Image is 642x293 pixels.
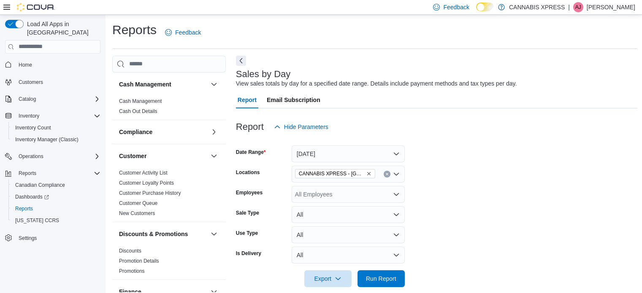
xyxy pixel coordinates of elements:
input: Dark Mode [476,3,494,11]
div: View sales totals by day for a specified date range. Details include payment methods and tax type... [236,79,517,88]
a: Customer Loyalty Points [119,180,174,186]
h3: Compliance [119,128,152,136]
h1: Reports [112,22,157,38]
span: Operations [15,151,100,161]
span: Inventory Count [15,124,51,131]
span: CANNABIS XPRESS - Delhi (Main Street) [295,169,375,178]
label: Use Type [236,230,258,237]
button: [US_STATE] CCRS [8,215,104,226]
button: Inventory [2,110,104,122]
button: Settings [2,231,104,244]
span: Reports [15,168,100,178]
h3: Report [236,122,264,132]
h3: Cash Management [119,80,171,89]
button: All [292,247,405,263]
h3: Discounts & Promotions [119,230,188,238]
a: Customer Purchase History [119,190,181,196]
span: Cash Management [119,98,162,105]
a: Inventory Manager (Classic) [12,134,82,145]
button: Open list of options [393,171,400,177]
a: Cash Management [119,98,162,104]
a: Inventory Count [12,123,54,133]
span: CANNABIS XPRESS - [GEOGRAPHIC_DATA] ([GEOGRAPHIC_DATA]) [299,169,365,178]
span: Load All Apps in [GEOGRAPHIC_DATA] [24,20,100,37]
button: Catalog [15,94,39,104]
button: Reports [2,167,104,179]
label: Locations [236,169,260,176]
span: Hide Parameters [284,123,328,131]
button: Operations [2,151,104,162]
span: Settings [15,232,100,243]
span: Canadian Compliance [15,182,65,188]
span: Inventory Manager (Classic) [15,136,79,143]
a: Customer Queue [119,200,157,206]
span: Washington CCRS [12,215,100,226]
button: Hide Parameters [271,118,332,135]
button: Cash Management [209,79,219,89]
span: Catalog [19,96,36,102]
button: Export [304,270,352,287]
img: Cova [17,3,55,11]
span: AJ [575,2,581,12]
label: Date Range [236,149,266,156]
a: Cash Out Details [119,108,157,114]
button: All [292,226,405,243]
button: Run Report [358,270,405,287]
button: Inventory Count [8,122,104,134]
span: Inventory [15,111,100,121]
span: Inventory Count [12,123,100,133]
span: Feedback [175,28,201,37]
span: Settings [19,235,37,242]
span: Home [15,59,100,70]
span: Cash Out Details [119,108,157,115]
nav: Complex example [5,55,100,266]
button: Reports [8,203,104,215]
div: Anthony John [573,2,583,12]
span: Inventory Manager (Classic) [12,134,100,145]
span: New Customers [119,210,155,217]
span: Report [238,91,257,108]
button: Inventory [15,111,43,121]
button: Compliance [119,128,207,136]
span: Email Subscription [267,91,320,108]
span: Feedback [443,3,469,11]
div: Discounts & Promotions [112,246,226,280]
h3: Customer [119,152,146,160]
h3: Sales by Day [236,69,291,79]
a: Settings [15,233,40,243]
button: Next [236,56,246,66]
a: Dashboards [12,192,52,202]
button: Open list of options [393,191,400,198]
a: Home [15,60,35,70]
span: Inventory [19,113,39,119]
a: Promotion Details [119,258,159,264]
button: Customer [209,151,219,161]
div: Customer [112,168,226,222]
a: Promotions [119,268,145,274]
p: | [568,2,570,12]
span: Canadian Compliance [12,180,100,190]
label: Sale Type [236,210,259,216]
span: Catalog [15,94,100,104]
button: Inventory Manager (Classic) [8,134,104,145]
span: Reports [15,205,33,212]
button: Discounts & Promotions [119,230,207,238]
button: Discounts & Promotions [209,229,219,239]
div: Cash Management [112,96,226,120]
button: Reports [15,168,40,178]
span: Customer Queue [119,200,157,207]
a: [US_STATE] CCRS [12,215,62,226]
a: Discounts [119,248,141,254]
span: [US_STATE] CCRS [15,217,59,224]
a: Feedback [162,24,204,41]
button: Customers [2,76,104,88]
span: Customers [19,79,43,86]
span: Promotions [119,268,145,274]
label: Is Delivery [236,250,261,257]
button: [DATE] [292,145,405,162]
span: Customers [15,77,100,87]
button: Customer [119,152,207,160]
button: Canadian Compliance [8,179,104,191]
